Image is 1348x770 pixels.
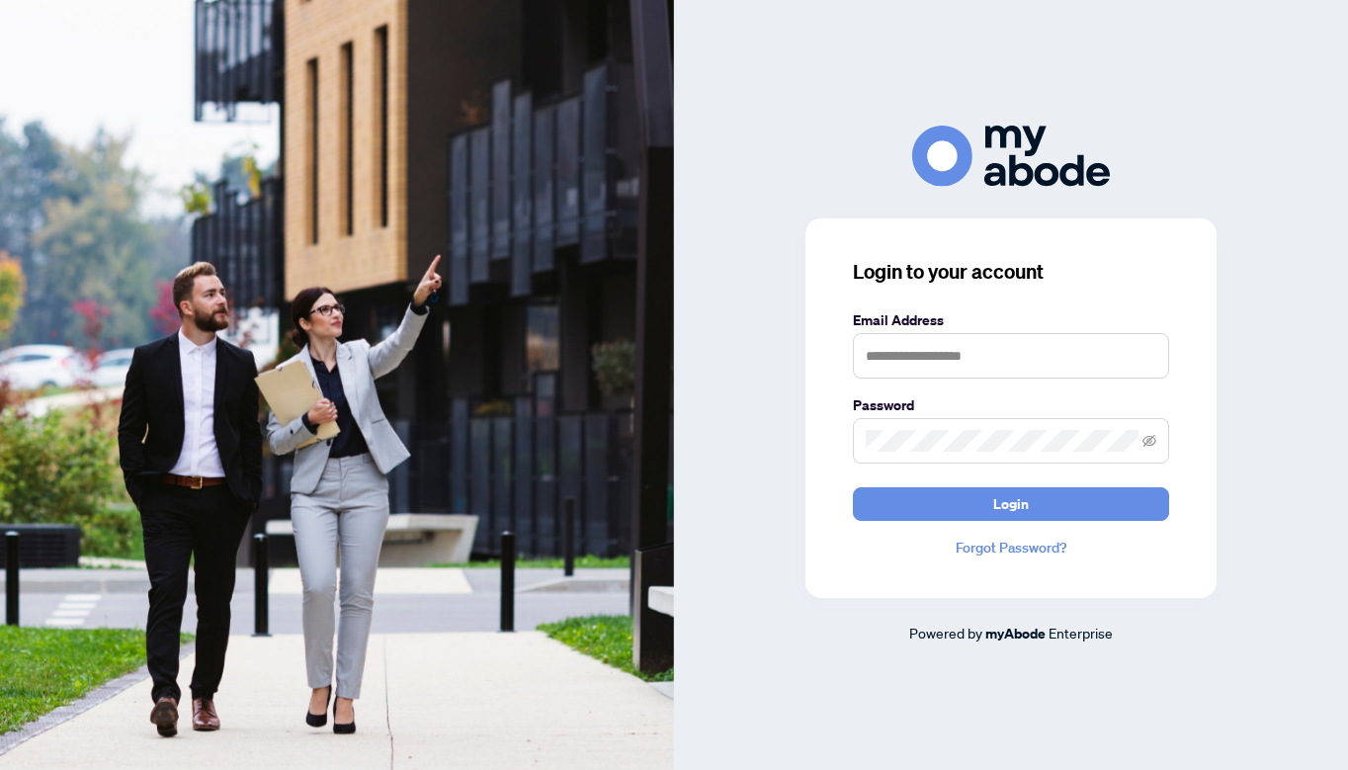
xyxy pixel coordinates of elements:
[985,623,1046,644] a: myAbode
[912,126,1110,186] img: ma-logo
[853,487,1169,521] button: Login
[1142,434,1156,448] span: eye-invisible
[909,624,982,642] span: Powered by
[853,309,1169,331] label: Email Address
[853,537,1169,558] a: Forgot Password?
[853,394,1169,416] label: Password
[853,258,1169,286] h3: Login to your account
[993,488,1029,520] span: Login
[1049,624,1113,642] span: Enterprise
